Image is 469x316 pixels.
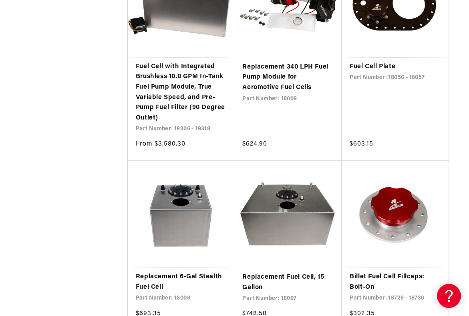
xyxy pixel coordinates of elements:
[242,272,334,293] a: Replacement Fuel Cell, 15 Gallon
[136,272,227,292] a: Replacement 6-Gal Stealth Fuel Cell
[350,62,441,72] a: Fuel Cell Plate
[350,272,441,292] a: Billet Fuel Cell Fillcaps: Bolt-On
[136,62,227,124] a: Fuel Cell with Integrated Brushless 10.0 GPM In-Tank Fuel Pump Module, True Variable Speed, and P...
[242,62,334,93] a: Replacement 340 LPH Fuel Pump Module for Aeromotive Fuel Cells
